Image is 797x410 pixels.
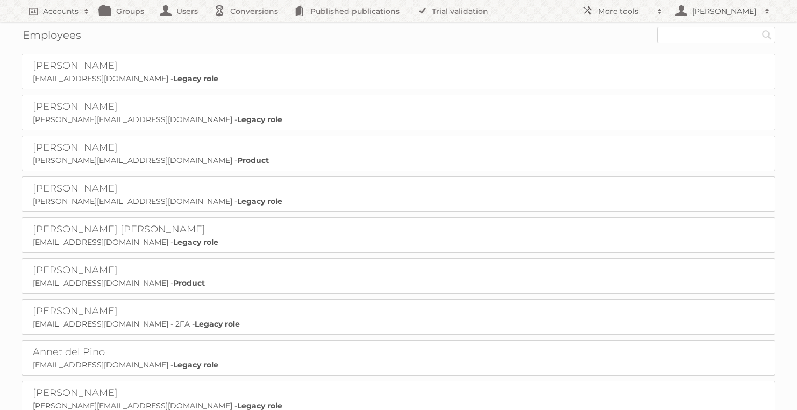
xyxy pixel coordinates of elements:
h2: [PERSON_NAME] [689,6,759,17]
p: [PERSON_NAME][EMAIL_ADDRESS][DOMAIN_NAME] - [33,115,764,124]
strong: Product [173,278,205,288]
strong: Legacy role [195,319,240,329]
h2: Accounts [43,6,79,17]
p: [PERSON_NAME][EMAIL_ADDRESS][DOMAIN_NAME] - [33,196,764,206]
h2: [PERSON_NAME] [33,264,302,277]
strong: Legacy role [173,74,218,83]
h2: More tools [598,6,652,17]
h2: [PERSON_NAME] [33,387,302,400]
h2: [PERSON_NAME] [33,60,302,73]
strong: Legacy role [173,237,218,247]
h2: Annet del Pino [33,346,302,359]
p: [EMAIL_ADDRESS][DOMAIN_NAME] - [33,278,764,288]
p: [EMAIL_ADDRESS][DOMAIN_NAME] - [33,74,764,83]
p: [PERSON_NAME][EMAIL_ADDRESS][DOMAIN_NAME] - [33,155,764,165]
p: [EMAIL_ADDRESS][DOMAIN_NAME] - 2FA - [33,319,764,329]
input: Search [759,27,775,43]
p: [EMAIL_ADDRESS][DOMAIN_NAME] - [33,360,764,370]
strong: Legacy role [237,196,282,206]
strong: Product [237,155,269,165]
h2: [PERSON_NAME] [33,182,302,195]
p: [EMAIL_ADDRESS][DOMAIN_NAME] - [33,237,764,247]
h2: [PERSON_NAME] [33,101,302,114]
h2: [PERSON_NAME] [33,305,302,318]
h2: [PERSON_NAME] [33,142,302,154]
h2: [PERSON_NAME] [PERSON_NAME] [33,223,302,236]
strong: Legacy role [173,360,218,370]
strong: Legacy role [237,115,282,124]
